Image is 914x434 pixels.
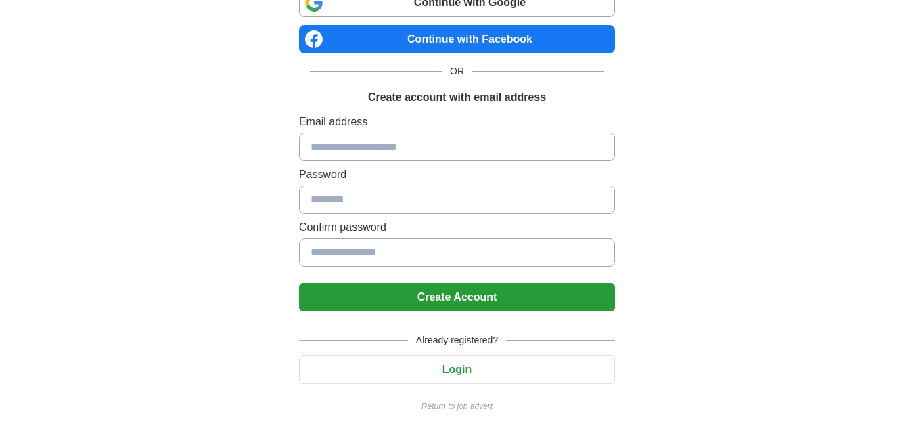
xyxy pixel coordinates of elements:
span: OR [442,64,472,79]
a: Continue with Facebook [299,25,615,53]
a: Return to job advert [299,400,615,412]
span: Already registered? [408,333,506,347]
button: Login [299,355,615,384]
label: Confirm password [299,219,615,236]
label: Password [299,167,615,183]
label: Email address [299,114,615,130]
button: Create Account [299,283,615,311]
h1: Create account with email address [368,89,546,106]
a: Login [299,364,615,375]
